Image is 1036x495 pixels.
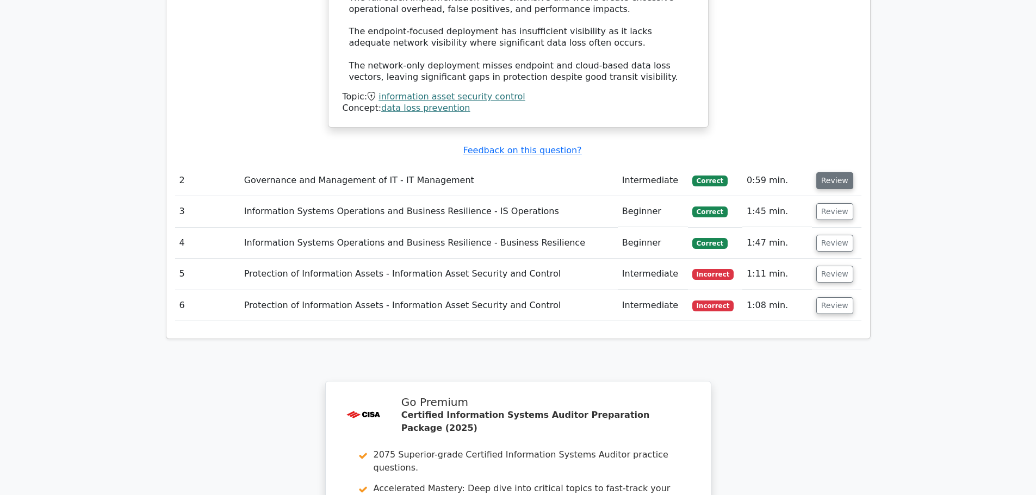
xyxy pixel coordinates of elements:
td: 5 [175,259,240,290]
td: 3 [175,196,240,227]
td: 1:47 min. [742,228,812,259]
td: Information Systems Operations and Business Resilience - IS Operations [240,196,618,227]
td: Intermediate [618,290,688,321]
a: data loss prevention [381,103,470,113]
button: Review [816,297,853,314]
button: Review [816,203,853,220]
button: Review [816,235,853,252]
div: Topic: [343,91,694,103]
td: Intermediate [618,165,688,196]
a: Feedback on this question? [463,145,581,155]
button: Review [816,172,853,189]
td: 0:59 min. [742,165,812,196]
td: 2 [175,165,240,196]
span: Correct [692,176,728,186]
span: Correct [692,206,728,217]
td: 4 [175,228,240,259]
div: Concept: [343,103,694,114]
td: Beginner [618,196,688,227]
td: Information Systems Operations and Business Resilience - Business Resilience [240,228,618,259]
td: Beginner [618,228,688,259]
td: 1:11 min. [742,259,812,290]
span: Correct [692,238,728,249]
td: 1:08 min. [742,290,812,321]
td: Governance and Management of IT - IT Management [240,165,618,196]
td: 1:45 min. [742,196,812,227]
td: 6 [175,290,240,321]
td: Protection of Information Assets - Information Asset Security and Control [240,259,618,290]
td: Protection of Information Assets - Information Asset Security and Control [240,290,618,321]
a: information asset security control [379,91,525,102]
button: Review [816,266,853,283]
span: Incorrect [692,269,734,280]
span: Incorrect [692,300,734,311]
td: Intermediate [618,259,688,290]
